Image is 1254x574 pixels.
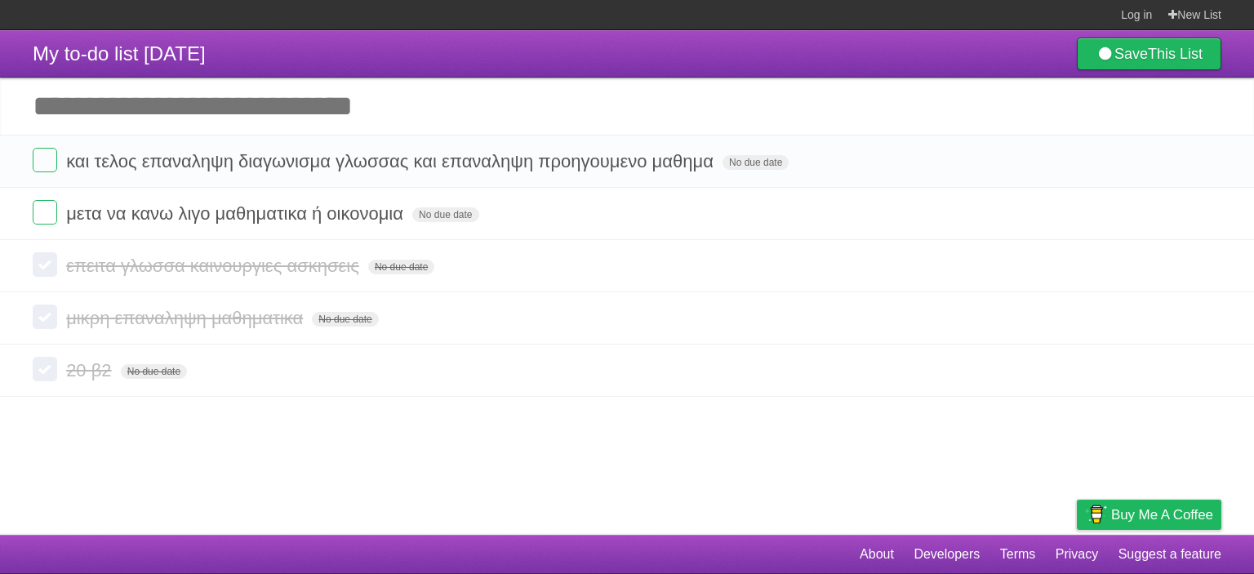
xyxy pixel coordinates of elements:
[1085,501,1107,528] img: Buy me a coffee
[33,357,57,381] label: Done
[66,308,307,328] span: μικρη επαναληψη μαθηματικα
[412,207,478,222] span: No due date
[33,305,57,329] label: Done
[1000,539,1036,570] a: Terms
[121,364,187,379] span: No due date
[33,148,57,172] label: Done
[914,539,980,570] a: Developers
[66,203,407,224] span: μετα να κανω λιγο μαθηματικα ή οικονομια
[66,151,718,171] span: και τελος επαναληψη διαγωνισμα γλωσσας και επαναληψη προηγουμενο μαθημα
[312,312,378,327] span: No due date
[1148,46,1203,62] b: This List
[1077,38,1221,70] a: SaveThis List
[368,260,434,274] span: No due date
[1118,539,1221,570] a: Suggest a feature
[33,42,206,65] span: My to-do list [DATE]
[66,360,115,380] span: 20 β2
[1111,501,1213,529] span: Buy me a coffee
[723,155,789,170] span: No due date
[1056,539,1098,570] a: Privacy
[33,252,57,277] label: Done
[66,256,363,276] span: επειτα γλωσσα καινουργιες ασκησεις
[860,539,894,570] a: About
[33,200,57,225] label: Done
[1077,500,1221,530] a: Buy me a coffee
